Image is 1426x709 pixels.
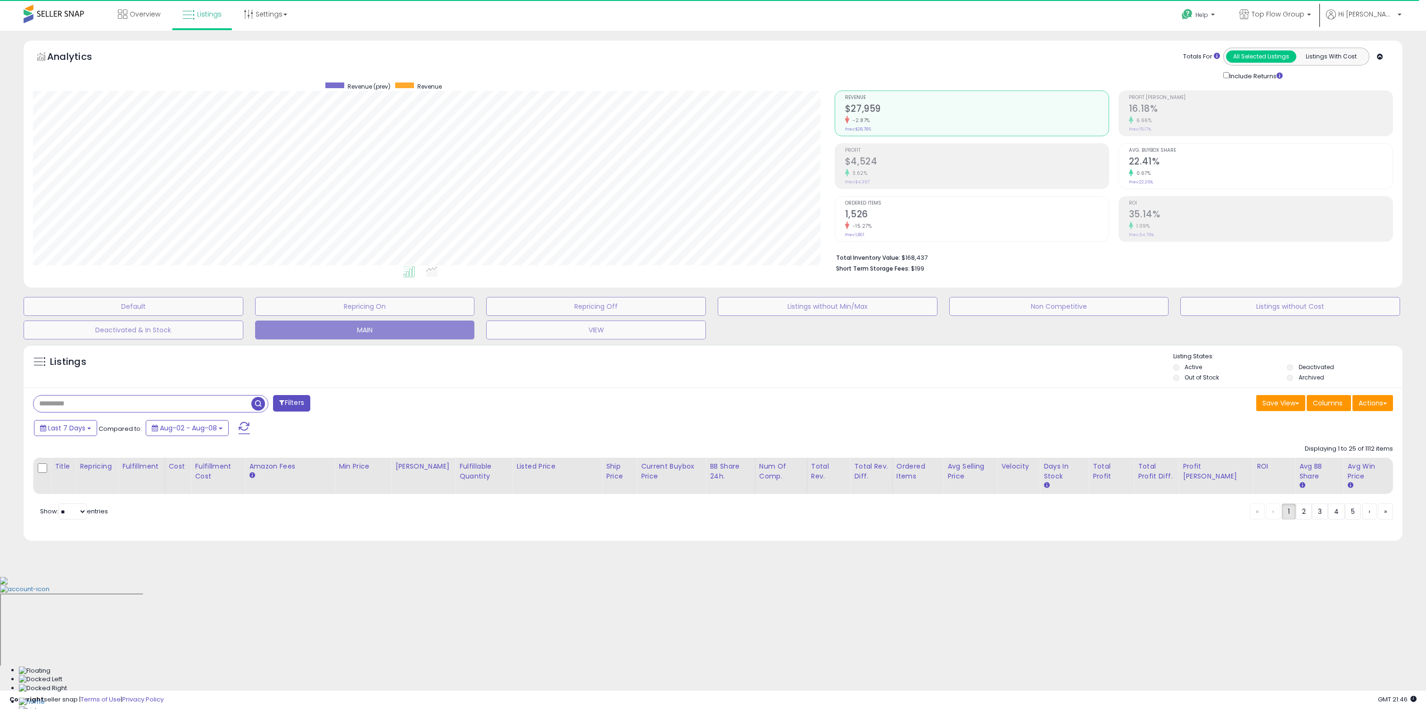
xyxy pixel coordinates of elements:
small: -2.87% [849,117,870,124]
small: Amazon Fees. [249,471,255,480]
p: Listing States: [1173,352,1403,361]
span: Listings [197,9,222,19]
span: » [1384,507,1387,516]
h2: $27,959 [845,103,1109,116]
small: 1.09% [1133,223,1150,230]
img: Floating [19,667,50,676]
span: Help [1195,11,1208,19]
span: Avg. Buybox Share [1129,148,1393,153]
a: 2 [1296,503,1312,519]
div: Title [55,462,72,471]
button: Default [24,297,243,316]
button: VIEW [486,321,706,339]
span: ROI [1129,201,1393,206]
label: Out of Stock [1185,373,1219,381]
small: Prev: $28,786 [845,126,871,132]
span: Revenue (prev) [348,82,390,91]
span: $199 [911,264,924,273]
div: Fulfillment Cost [195,462,241,481]
a: 5 [1345,503,1361,519]
div: Total Profit [1093,462,1130,481]
img: Docked Left [19,675,62,684]
button: Listings With Cost [1296,50,1366,63]
span: Top Flow Group [1252,9,1304,19]
span: Last 7 Days [48,423,85,433]
div: Min Price [339,462,387,471]
h2: 1,526 [845,209,1109,222]
div: Displaying 1 to 25 of 1112 items [1305,445,1393,453]
small: Prev: 22.26% [1129,179,1153,185]
span: Aug-02 - Aug-08 [160,423,217,433]
small: Prev: $4,367 [845,179,870,185]
button: Repricing Off [486,297,706,316]
div: Amazon Fees [249,462,331,471]
small: Avg BB Share. [1299,481,1305,490]
button: Last 7 Days [34,420,97,436]
div: Ship Price [606,462,633,481]
button: Columns [1307,395,1351,411]
small: Prev: 34.76% [1129,232,1154,238]
label: Deactivated [1299,363,1334,371]
i: Get Help [1181,8,1193,20]
div: Total Rev. [811,462,846,481]
button: Non Competitive [949,297,1169,316]
span: Show: entries [40,507,108,516]
button: Listings without Cost [1180,297,1400,316]
div: Avg Selling Price [947,462,993,481]
b: Total Inventory Value: [836,254,900,262]
img: Docked Right [19,684,67,693]
b: Short Term Storage Fees: [836,264,910,272]
small: 3.62% [849,170,868,177]
small: Avg Win Price. [1347,481,1353,490]
div: Profit [PERSON_NAME] [1183,462,1249,481]
div: Total Rev. Diff. [854,462,888,481]
div: Fulfillment [122,462,160,471]
span: Profit [PERSON_NAME] [1129,95,1393,100]
small: 6.66% [1133,117,1152,124]
label: Archived [1299,373,1324,381]
span: Compared to: [99,424,142,433]
small: 0.67% [1133,170,1151,177]
small: Prev: 1,801 [845,232,864,238]
span: Revenue [417,82,442,91]
div: Avg Win Price [1347,462,1389,481]
div: Total Profit Diff. [1138,462,1175,481]
a: 4 [1328,503,1345,519]
button: MAIN [255,321,475,339]
span: Revenue [845,95,1109,100]
span: Columns [1313,398,1343,408]
h5: Listings [50,355,86,369]
label: Active [1185,363,1202,371]
h2: 16.18% [1129,103,1393,116]
small: -15.27% [849,223,872,230]
small: Days In Stock. [1044,481,1049,490]
div: Num of Comp. [759,462,803,481]
div: ROI [1257,462,1291,471]
h2: $4,524 [845,156,1109,169]
h5: Analytics [47,50,110,66]
span: › [1368,507,1370,516]
a: 1 [1282,503,1296,519]
a: 3 [1312,503,1328,519]
div: Include Returns [1216,70,1294,81]
button: Deactivated & In Stock [24,321,243,339]
div: BB Share 24h. [710,462,751,481]
small: Prev: 15.17% [1129,126,1151,132]
a: Hi [PERSON_NAME] [1326,9,1401,31]
span: Profit [845,148,1109,153]
li: $168,437 [836,251,1386,263]
div: Cost [169,462,187,471]
div: Current Buybox Price [641,462,702,481]
div: [PERSON_NAME] [395,462,451,471]
span: Ordered Items [845,201,1109,206]
button: Aug-02 - Aug-08 [146,420,229,436]
div: Fulfillable Quantity [459,462,508,481]
button: Save View [1256,395,1305,411]
div: Velocity [1001,462,1036,471]
span: Overview [130,9,160,19]
div: Avg BB Share [1299,462,1339,481]
img: Home [19,698,45,707]
button: All Selected Listings [1226,50,1296,63]
button: Filters [273,395,310,412]
h2: 22.41% [1129,156,1393,169]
